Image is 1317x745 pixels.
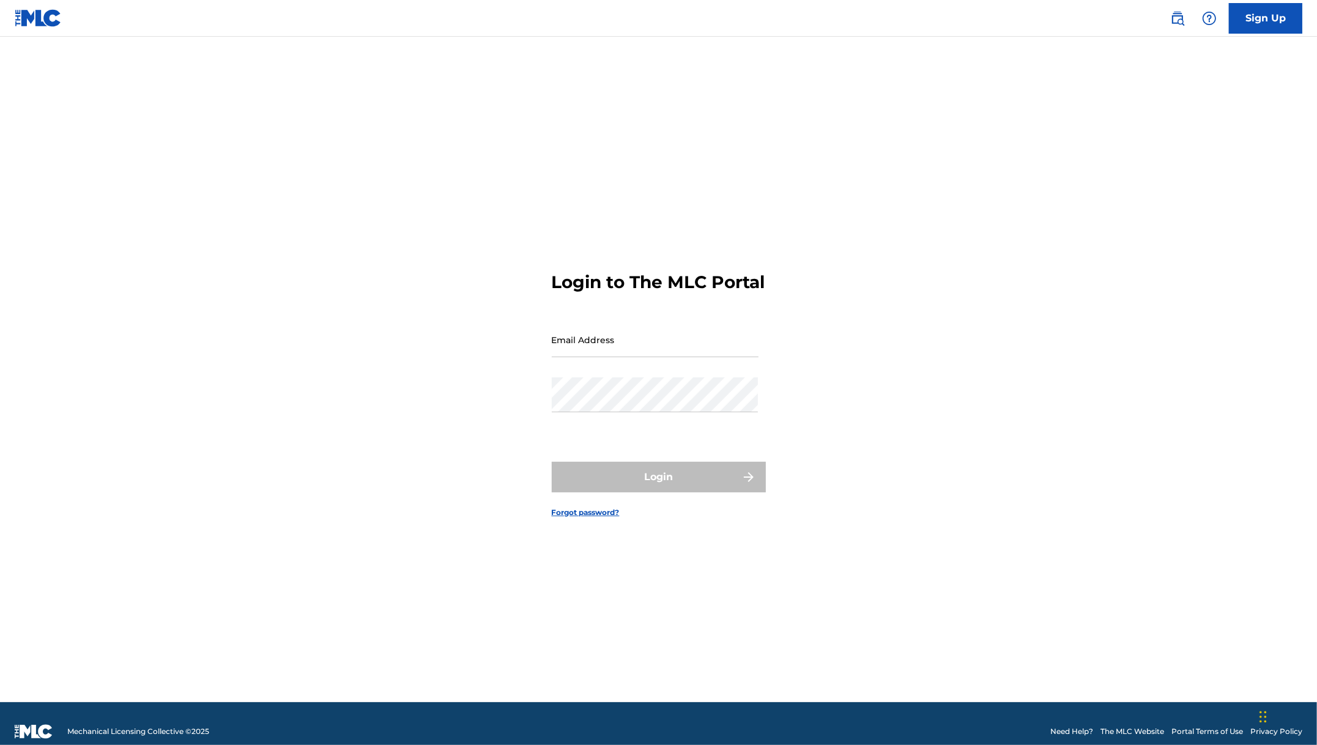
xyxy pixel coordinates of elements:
img: MLC Logo [15,9,62,27]
a: Need Help? [1050,726,1093,737]
img: logo [15,724,53,739]
a: Forgot password? [552,507,620,518]
div: Help [1197,6,1222,31]
img: search [1170,11,1185,26]
a: Privacy Policy [1250,726,1302,737]
span: Mechanical Licensing Collective © 2025 [67,726,209,737]
a: The MLC Website [1100,726,1164,737]
h3: Login to The MLC Portal [552,272,765,293]
div: Drag [1259,699,1267,735]
img: help [1202,11,1217,26]
a: Portal Terms of Use [1171,726,1243,737]
a: Public Search [1165,6,1190,31]
a: Sign Up [1229,3,1302,34]
iframe: Chat Widget [1256,686,1317,745]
